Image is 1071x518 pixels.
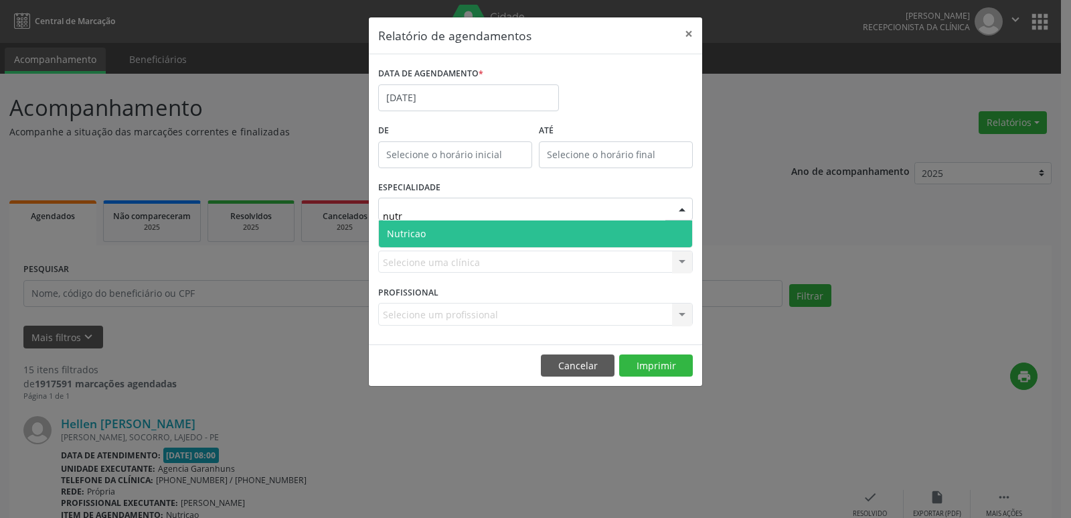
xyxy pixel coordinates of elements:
label: PROFISSIONAL [378,282,438,303]
button: Imprimir [619,354,693,377]
label: ATÉ [539,121,693,141]
input: Seleciona uma especialidade [383,202,665,229]
input: Selecione o horário inicial [378,141,532,168]
label: De [378,121,532,141]
button: Cancelar [541,354,614,377]
button: Close [675,17,702,50]
label: ESPECIALIDADE [378,178,440,198]
span: Nutricao [387,227,426,240]
input: Selecione uma data ou intervalo [378,84,559,111]
input: Selecione o horário final [539,141,693,168]
label: DATA DE AGENDAMENTO [378,64,483,84]
h5: Relatório de agendamentos [378,27,531,44]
